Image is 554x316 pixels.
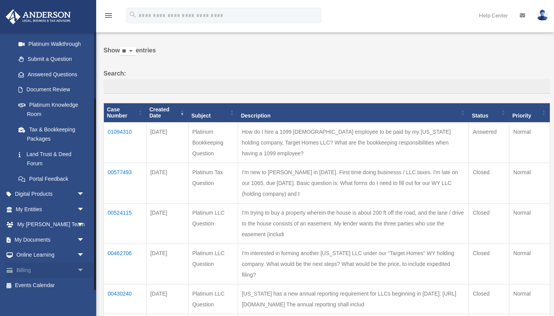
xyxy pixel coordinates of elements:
i: search [128,10,137,19]
label: Search: [103,68,550,94]
img: Anderson Advisors Platinum Portal [3,9,73,24]
th: Priority: activate to sort column ascending [509,103,550,123]
label: Show entries [103,45,550,64]
td: Normal [509,163,550,203]
a: Digital Productsarrow_drop_down [5,187,96,202]
span: arrow_drop_down [77,232,92,248]
a: Answered Questions [11,67,88,82]
span: arrow_drop_down [77,262,92,278]
td: I'm new to [PERSON_NAME] in [DATE]. First time doing businesss / LLC taxes. I'm late on our 1065,... [238,163,469,203]
td: Platinum Tax Question [188,163,238,203]
a: Platinum Knowledge Room [11,97,92,122]
i: menu [104,11,113,20]
a: Land Trust & Deed Forum [11,146,92,171]
a: Tax & Bookkeeping Packages [11,122,92,146]
img: User Pic [537,10,548,21]
td: [DATE] [146,284,188,314]
td: Platinum Bookkeeping Question [188,123,238,163]
td: [US_STATE] has a new annual reporting requirement for LLCs beginning in [DATE]: [URL][DOMAIN_NAME... [238,284,469,314]
a: Events Calendar [5,278,96,293]
td: I'm interested in forming another [US_STATE] LLC under our "Target Homes" WY holding company. Wha... [238,244,469,284]
th: Subject: activate to sort column ascending [188,103,238,123]
td: 00462706 [104,244,147,284]
span: arrow_drop_down [77,187,92,202]
td: Closed [469,163,509,203]
a: Online Learningarrow_drop_down [5,247,96,263]
td: Platinum LLC Question [188,203,238,244]
td: Normal [509,203,550,244]
td: Normal [509,123,550,163]
td: Closed [469,284,509,314]
a: Submit a Question [11,52,92,67]
select: Showentries [120,47,136,56]
td: 00577493 [104,163,147,203]
th: Case Number: activate to sort column ascending [104,103,147,123]
th: Description: activate to sort column ascending [238,103,469,123]
span: arrow_drop_down [77,247,92,263]
th: Status: activate to sort column ascending [469,103,509,123]
td: How do I hire a 1099 [DEMOGRAPHIC_DATA] employee to be paid by my [US_STATE] holding company, Tar... [238,123,469,163]
th: Created Date: activate to sort column ascending [146,103,188,123]
td: [DATE] [146,163,188,203]
td: 01094310 [104,123,147,163]
input: Search: [103,79,550,94]
td: Platinum LLC Question [188,244,238,284]
td: Platinum LLC Question [188,284,238,314]
a: My Documentsarrow_drop_down [5,232,96,247]
td: 00430240 [104,284,147,314]
td: [DATE] [146,244,188,284]
td: Answered [469,123,509,163]
a: Platinum Walkthrough [11,36,92,52]
a: Billingarrow_drop_down [5,262,96,278]
span: arrow_drop_down [77,217,92,233]
a: Portal Feedback [11,171,92,187]
a: My [PERSON_NAME] Teamarrow_drop_down [5,217,96,232]
td: I'm trying to buy a property wherein the house is about 200 ft off the road, and the lane / drive... [238,203,469,244]
td: [DATE] [146,123,188,163]
a: menu [104,13,113,20]
a: Document Review [11,82,92,97]
td: [DATE] [146,203,188,244]
td: 00524115 [104,203,147,244]
a: My Entitiesarrow_drop_down [5,202,96,217]
span: arrow_drop_down [77,202,92,217]
td: Normal [509,244,550,284]
td: Closed [469,203,509,244]
td: Closed [469,244,509,284]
